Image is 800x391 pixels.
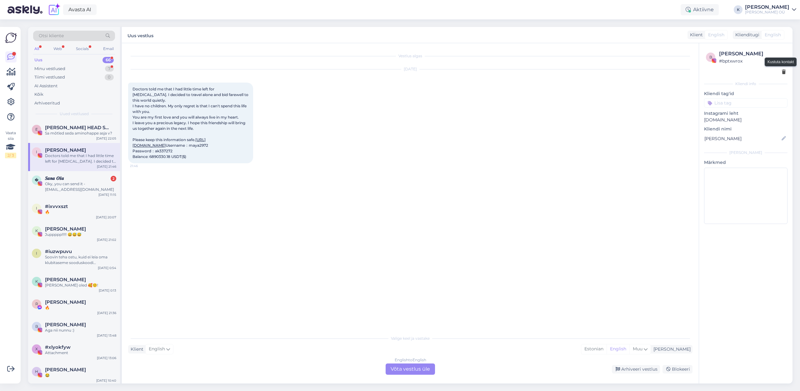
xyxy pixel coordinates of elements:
[733,32,759,38] div: Klienditugi
[97,237,116,242] div: [DATE] 21:02
[45,373,116,378] div: 😂
[709,55,712,59] span: b
[704,126,787,132] p: Kliendi nimi
[45,344,71,350] span: #xlyokfyw
[34,57,42,63] div: Uus
[704,81,787,87] div: Kliendi info
[149,346,165,353] span: English
[39,33,64,39] span: Otsi kliente
[704,117,787,123] p: [DOMAIN_NAME]
[662,365,692,373] div: Blokeeri
[111,176,116,181] div: 2
[128,336,692,341] div: Valige keel ja vastake
[734,5,742,14] div: K
[45,367,86,373] span: Helen Tamm
[97,356,116,360] div: [DATE] 13:06
[45,204,68,209] span: #ixvvxszt
[36,251,37,256] span: i
[767,59,794,65] small: Kustuta kontakt
[719,50,786,58] div: [PERSON_NAME]
[130,164,153,168] span: 21:46
[35,228,38,233] span: K
[35,178,38,182] span: �
[765,32,781,38] span: English
[45,147,86,153] span: Innocent Swai
[128,53,692,59] div: Vestlus algas
[5,153,16,158] div: 2 / 3
[708,32,724,38] span: English
[97,333,116,338] div: [DATE] 13:48
[36,206,37,211] span: i
[63,4,97,15] a: Avasta AI
[704,135,780,142] input: Lisa nimi
[45,282,116,288] div: [PERSON_NAME] oled 🥰☺️!
[98,266,116,270] div: [DATE] 0:54
[96,215,116,220] div: [DATE] 20:07
[45,305,116,311] div: 🔥
[60,111,89,117] span: Uued vestlused
[47,3,61,16] img: explore-ai
[45,226,86,232] span: KATRI TELLER
[607,344,629,354] div: English
[45,322,86,328] span: Britte Maidra-Torro
[34,83,57,89] div: AI Assistent
[745,5,789,10] div: [PERSON_NAME]
[45,232,116,237] div: Juppppp!!!!! 😅😅😅
[704,159,787,166] p: Märkmed
[102,57,114,63] div: 66
[34,74,65,80] div: Tiimi vestlused
[97,311,116,315] div: [DATE] 21:36
[52,45,63,53] div: Web
[96,136,116,141] div: [DATE] 22:05
[386,363,435,375] div: Võta vestlus üle
[36,150,37,154] span: I
[97,164,116,169] div: [DATE] 21:46
[704,98,787,108] input: Lisa tag
[33,45,40,53] div: All
[45,277,86,282] span: Kristi Rugo
[98,192,116,197] div: [DATE] 11:15
[34,91,43,98] div: Kõik
[99,288,116,293] div: [DATE] 0:13
[45,299,86,305] span: Riina Maat
[719,58,786,64] div: # bptxwrox
[128,66,692,72] div: [DATE]
[745,10,789,15] div: [PERSON_NAME] OÜ
[105,66,114,72] div: 7
[45,130,116,136] div: Sa mõtled seda aminohappe asja v?
[612,365,660,373] div: Arhiveeri vestlus
[45,328,116,333] div: Aga nii nunnu :)
[132,87,249,159] span: Doctors told me that I had little time left for [MEDICAL_DATA]. I decided to travel alone and bid...
[5,130,16,158] div: Vaata siia
[704,110,787,117] p: Instagrami leht
[5,32,17,44] img: Askly Logo
[35,302,38,306] span: R
[651,346,691,353] div: [PERSON_NAME]
[96,378,116,383] div: [DATE] 10:40
[45,125,110,130] span: Evella HEAD SPA & heaolusalong | peamassaaž | HEAD SPA TALLINN
[687,32,703,38] div: Klient
[102,45,115,53] div: Email
[105,74,114,80] div: 0
[45,209,116,215] div: 🔥
[127,31,153,39] label: Uus vestlus
[35,279,38,284] span: K
[45,153,116,164] div: Doctors told me that I had little time left for [MEDICAL_DATA]. I decided to travel alone and bid...
[45,350,116,356] div: Attachment
[45,181,116,192] div: Oky, you can send it - [EMAIL_ADDRESS][DOMAIN_NAME]
[745,5,796,15] a: [PERSON_NAME][PERSON_NAME] OÜ
[35,127,38,132] span: E
[633,346,642,352] span: Muu
[34,66,65,72] div: Minu vestlused
[581,344,607,354] div: Estonian
[395,357,426,363] div: English to English
[45,175,64,181] span: 𝑺𝒂𝒏𝒂 𝑶𝒔̌𝒂
[35,369,38,374] span: H
[704,90,787,97] p: Kliendi tag'id
[35,324,38,329] span: B
[75,45,90,53] div: Socials
[704,150,787,155] div: [PERSON_NAME]
[45,254,116,266] div: Soovin teha ostu, kuid ei leia oma klubitaseme sooduskoodi klubistaatuse alt.
[128,346,143,353] div: Klient
[34,100,60,106] div: Arhiveeritud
